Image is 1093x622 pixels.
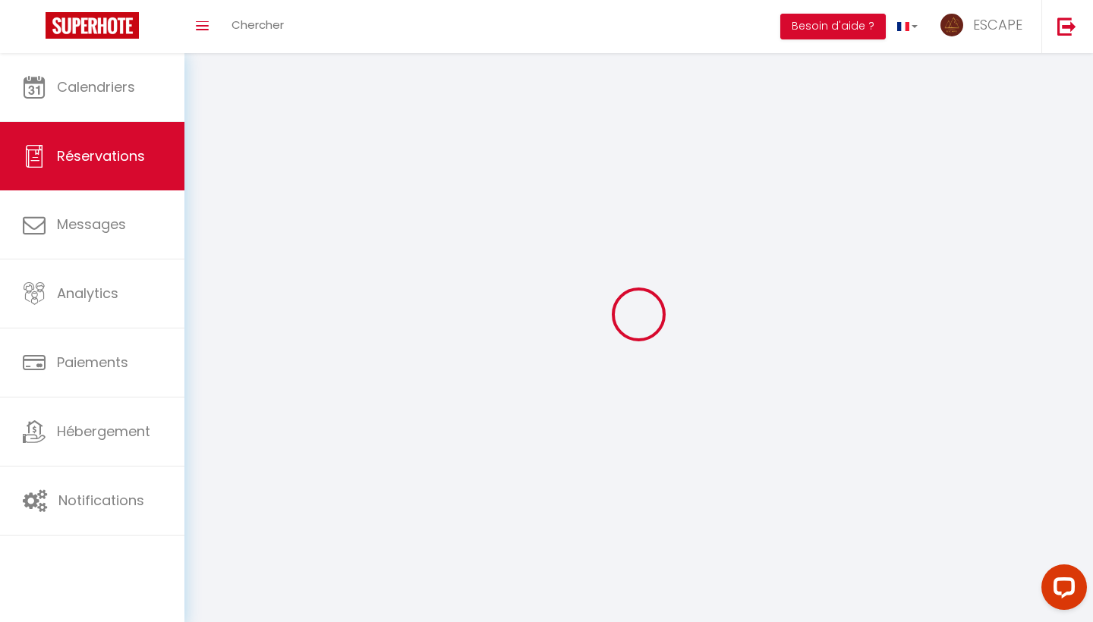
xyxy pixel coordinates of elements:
[46,12,139,39] img: Super Booking
[57,422,150,441] span: Hébergement
[57,215,126,234] span: Messages
[1029,558,1093,622] iframe: LiveChat chat widget
[57,284,118,303] span: Analytics
[57,146,145,165] span: Réservations
[940,14,963,36] img: ...
[57,77,135,96] span: Calendriers
[1057,17,1076,36] img: logout
[232,17,284,33] span: Chercher
[57,353,128,372] span: Paiements
[780,14,886,39] button: Besoin d'aide ?
[58,491,144,510] span: Notifications
[973,15,1022,34] span: ESCAPE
